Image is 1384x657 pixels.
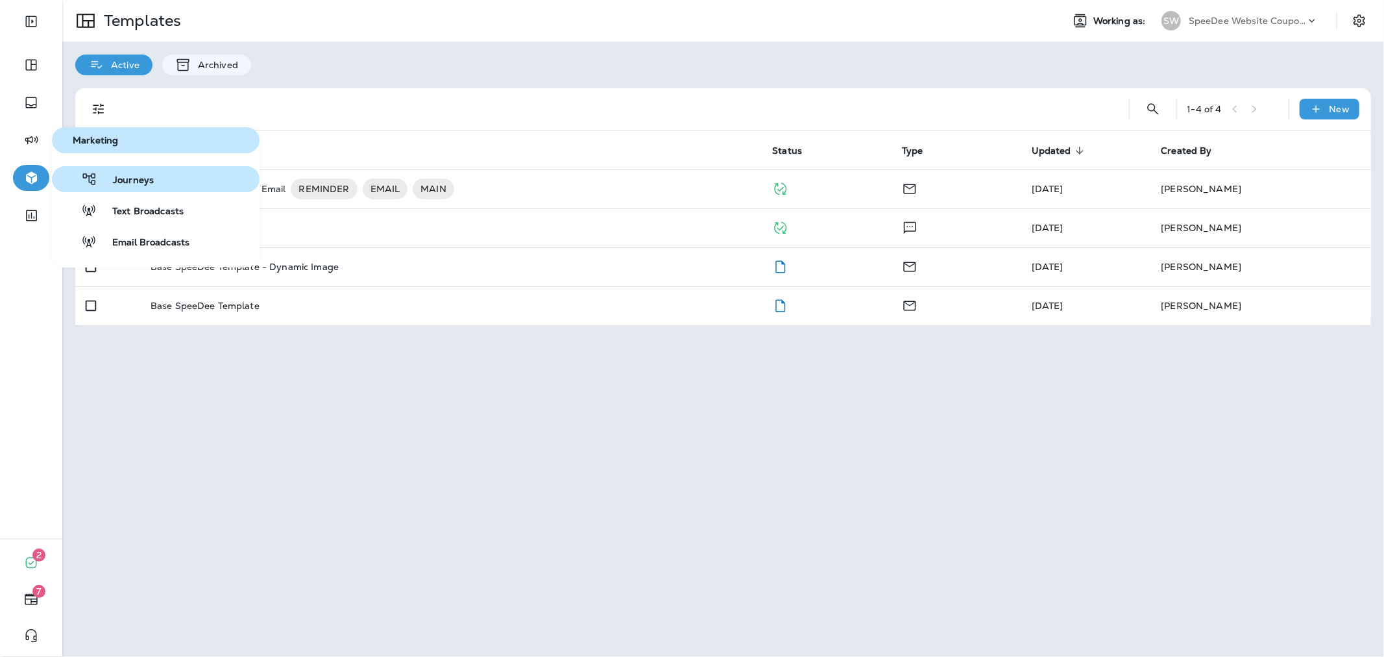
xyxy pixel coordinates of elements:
[772,145,802,156] span: Status
[191,60,238,70] p: Archived
[902,221,918,232] span: Text
[902,260,917,271] span: Email
[772,221,788,232] span: Published
[13,8,49,34] button: Expand Sidebar
[413,182,454,195] span: MAIN
[97,237,189,249] span: Email Broadcasts
[104,60,140,70] p: Active
[151,262,339,272] p: Base SpeeDee Template - Dynamic Image
[99,11,181,31] p: Templates
[97,175,154,187] span: Journeys
[902,145,923,156] span: Type
[1150,208,1371,247] td: [PERSON_NAME]
[32,549,45,562] span: 2
[772,182,788,193] span: Published
[1161,145,1211,156] span: Created By
[97,206,184,218] span: Text Broadcasts
[902,299,917,310] span: Email
[1032,183,1063,195] span: Brian Clark
[1032,300,1063,312] span: Jared Rich
[52,197,260,223] button: Text Broadcasts
[52,127,260,153] button: Marketing
[1161,11,1181,31] div: SW
[1150,247,1371,286] td: [PERSON_NAME]
[1032,261,1063,273] span: Jared Rich
[1150,169,1371,208] td: [PERSON_NAME]
[1189,16,1305,26] p: SpeeDee Website Coupons
[1032,222,1063,234] span: Brian Clark
[902,182,917,193] span: Email
[1093,16,1148,27] span: Working as:
[363,182,408,195] span: EMAIL
[32,585,45,598] span: 7
[52,229,260,254] button: Email Broadcasts
[772,299,788,310] span: Draft
[86,96,112,122] button: Filters
[1329,104,1350,114] p: New
[772,260,788,271] span: Draft
[1150,286,1371,325] td: [PERSON_NAME]
[1140,96,1166,122] button: Search Templates
[57,135,254,146] span: Marketing
[1348,9,1371,32] button: Settings
[1187,104,1222,114] div: 1 - 4 of 4
[1032,145,1071,156] span: Updated
[52,166,260,192] button: Journeys
[151,301,260,311] p: Base SpeeDee Template
[291,182,357,195] span: REMINDER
